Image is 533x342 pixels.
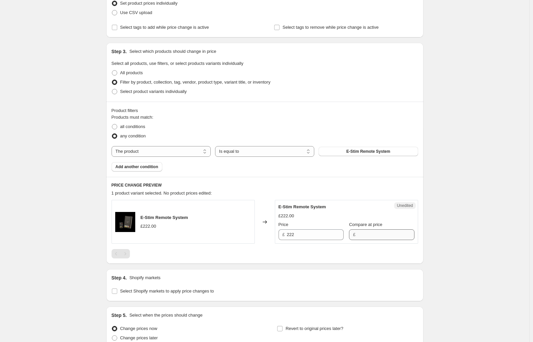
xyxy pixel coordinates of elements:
[112,274,127,281] h2: Step 4.
[112,48,127,55] h2: Step 3.
[283,232,285,237] span: £
[129,312,202,319] p: Select when the prices should change
[120,10,152,15] span: Use CSV upload
[129,274,160,281] p: Shopify markets
[115,212,135,232] img: E-Stim_Remote_System_80x.png
[120,133,146,138] span: any condition
[279,204,326,209] span: E-Stim Remote System
[120,124,145,129] span: all conditions
[120,326,157,331] span: Change prices now
[120,335,158,340] span: Change prices later
[279,213,294,219] div: £222.00
[279,222,289,227] span: Price
[112,61,243,66] span: Select all products, use filters, or select products variants individually
[112,107,418,114] div: Product filters
[346,149,390,154] span: E-Stim Remote System
[141,215,188,220] span: E-Stim Remote System
[120,80,271,85] span: Filter by product, collection, tag, vendor, product type, variant title, or inventory
[283,25,379,30] span: Select tags to remove while price change is active
[112,191,212,196] span: 1 product variant selected. No product prices edited:
[286,326,343,331] span: Revert to original prices later?
[112,312,127,319] h2: Step 5.
[120,89,187,94] span: Select product variants individually
[319,147,418,156] button: E-Stim Remote System
[116,164,158,169] span: Add another condition
[112,115,154,120] span: Products must match:
[120,1,178,6] span: Set product prices individually
[397,203,413,208] span: Unedited
[349,222,382,227] span: Compare at price
[112,249,130,258] nav: Pagination
[141,223,156,230] div: £222.00
[120,70,143,75] span: All products
[353,232,355,237] span: £
[112,183,418,188] h6: PRICE CHANGE PREVIEW
[129,48,216,55] p: Select which products should change in price
[120,289,214,294] span: Select Shopify markets to apply price changes to
[112,162,162,172] button: Add another condition
[120,25,209,30] span: Select tags to add while price change is active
